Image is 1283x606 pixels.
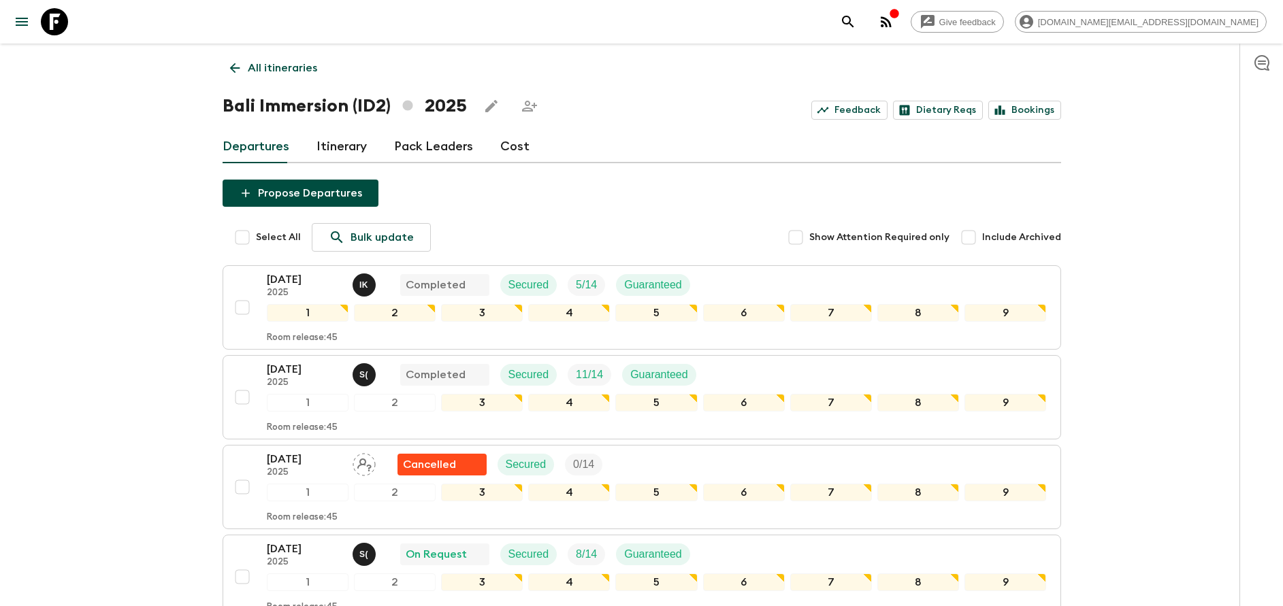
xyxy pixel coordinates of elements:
[406,367,466,383] p: Completed
[498,454,555,475] div: Secured
[267,271,342,288] p: [DATE]
[441,304,523,322] div: 3
[877,394,959,411] div: 8
[624,277,682,293] p: Guaranteed
[576,546,597,562] p: 8 / 14
[403,456,456,473] p: Cancelled
[267,573,348,591] div: 1
[911,11,1004,33] a: Give feedback
[1015,11,1267,33] div: [DOMAIN_NAME][EMAIL_ADDRESS][DOMAIN_NAME]
[576,277,597,293] p: 5 / 14
[223,265,1061,350] button: [DATE]2025I Komang PurnayasaCompletedSecuredTrip FillGuaranteed123456789Room release:45
[790,304,872,322] div: 7
[267,304,348,322] div: 1
[353,547,378,558] span: Shandy (Putu) Sandhi Astra Juniawan
[397,454,487,475] div: Flash Pack cancellation
[877,573,959,591] div: 8
[508,546,549,562] p: Secured
[964,304,1046,322] div: 9
[267,467,342,478] p: 2025
[267,422,338,433] p: Room release: 45
[528,304,610,322] div: 4
[316,131,367,163] a: Itinerary
[267,484,348,501] div: 1
[528,573,610,591] div: 4
[964,484,1046,501] div: 9
[988,101,1061,120] a: Bookings
[528,484,610,501] div: 4
[877,304,959,322] div: 8
[441,394,523,411] div: 3
[615,304,697,322] div: 5
[353,277,378,288] span: I Komang Purnayasa
[506,456,547,473] p: Secured
[500,131,530,163] a: Cost
[354,484,436,501] div: 2
[267,394,348,411] div: 1
[790,394,872,411] div: 7
[351,229,414,246] p: Bulk update
[568,543,605,565] div: Trip Fill
[703,304,785,322] div: 6
[223,180,378,207] button: Propose Departures
[353,457,376,468] span: Assign pack leader
[568,274,605,296] div: Trip Fill
[441,573,523,591] div: 3
[811,101,888,120] a: Feedback
[354,304,436,322] div: 2
[565,454,602,475] div: Trip Fill
[478,92,505,120] button: Edit this itinerary
[982,231,1061,244] span: Include Archived
[267,361,342,377] p: [DATE]
[508,277,549,293] p: Secured
[500,274,557,296] div: Secured
[256,231,301,244] span: Select All
[267,288,342,299] p: 2025
[508,367,549,383] p: Secured
[267,377,342,388] p: 2025
[573,456,594,473] p: 0 / 14
[516,92,543,120] span: Share this itinerary
[353,543,378,566] button: S(
[964,573,1046,591] div: 9
[500,543,557,565] div: Secured
[248,60,317,76] p: All itineraries
[223,355,1061,439] button: [DATE]2025Shandy (Putu) Sandhi Astra JuniawanCompletedSecuredTrip FillGuaranteed123456789Room rel...
[406,277,466,293] p: Completed
[223,54,325,82] a: All itineraries
[353,367,378,378] span: Shandy (Putu) Sandhi Astra Juniawan
[893,101,983,120] a: Dietary Reqs
[630,367,688,383] p: Guaranteed
[615,573,697,591] div: 5
[1030,17,1266,27] span: [DOMAIN_NAME][EMAIL_ADDRESS][DOMAIN_NAME]
[223,92,467,120] h1: Bali Immersion (ID2) 2025
[703,394,785,411] div: 6
[703,484,785,501] div: 6
[8,8,35,35] button: menu
[267,512,338,523] p: Room release: 45
[394,131,473,163] a: Pack Leaders
[267,541,342,557] p: [DATE]
[576,367,603,383] p: 11 / 14
[809,231,949,244] span: Show Attention Required only
[223,131,289,163] a: Departures
[703,573,785,591] div: 6
[790,573,872,591] div: 7
[932,17,1003,27] span: Give feedback
[568,364,611,386] div: Trip Fill
[312,223,431,252] a: Bulk update
[223,445,1061,529] button: [DATE]2025Assign pack leaderFlash Pack cancellationSecuredTrip Fill123456789Room release:45
[615,394,697,411] div: 5
[834,8,862,35] button: search adventures
[624,546,682,562] p: Guaranteed
[267,333,338,343] p: Room release: 45
[267,557,342,568] p: 2025
[359,549,368,560] p: S (
[500,364,557,386] div: Secured
[877,484,959,501] div: 8
[354,573,436,591] div: 2
[964,394,1046,411] div: 9
[528,394,610,411] div: 4
[267,451,342,467] p: [DATE]
[441,484,523,501] div: 3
